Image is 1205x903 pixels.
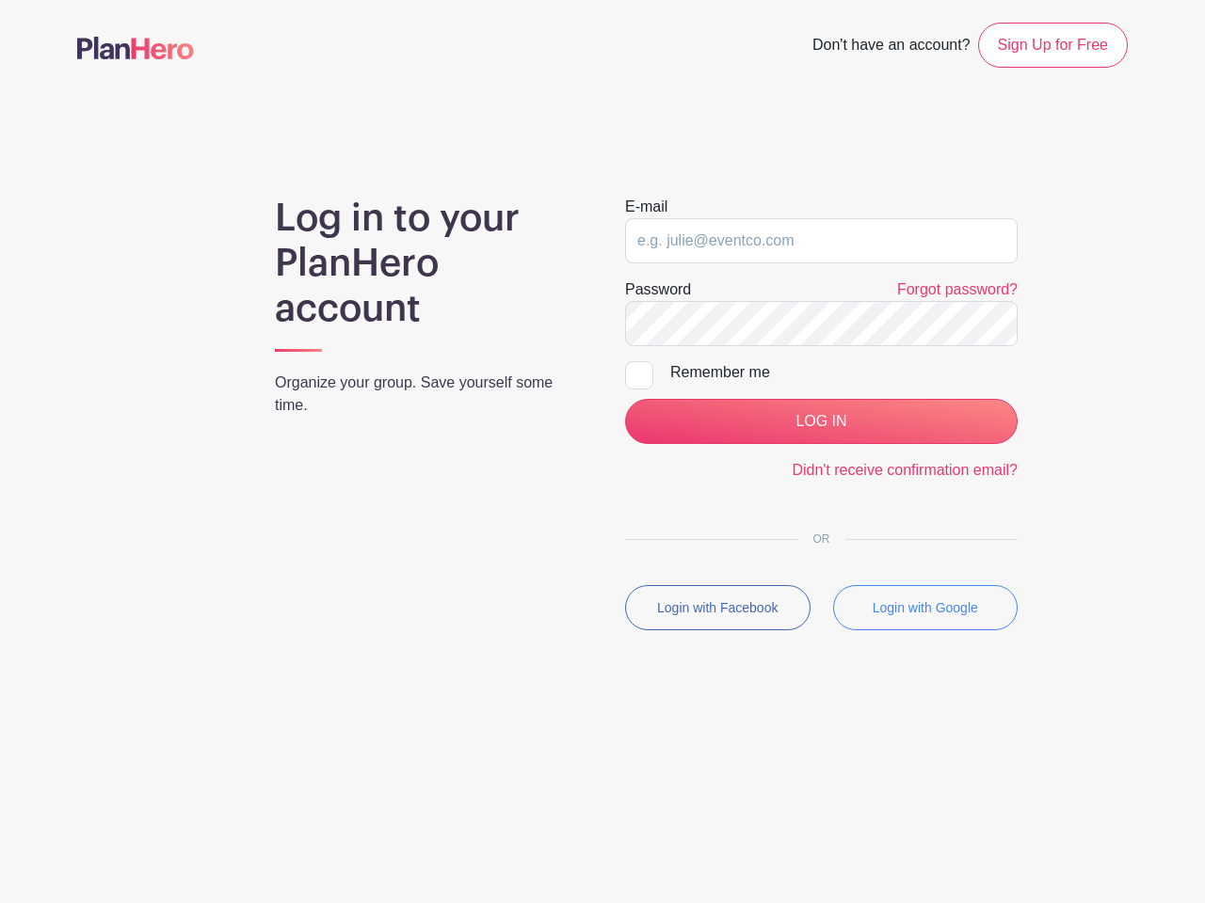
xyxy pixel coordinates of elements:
button: Login with Facebook [625,585,811,630]
a: Didn't receive confirmation email? [792,462,1018,478]
small: Login with Facebook [657,600,778,615]
img: logo-507f7623f17ff9eddc593b1ce0a138ce2505c220e1c5a4e2b4648c50719b7d32.svg [77,37,194,59]
div: Remember me [670,361,1018,384]
input: LOG IN [625,399,1018,444]
small: Login with Google [873,600,978,615]
button: Login with Google [833,585,1019,630]
input: e.g. julie@eventco.com [625,218,1018,263]
span: Don't have an account? [812,26,971,68]
h1: Log in to your PlanHero account [275,196,580,331]
span: OR [798,532,845,546]
p: Organize your group. Save yourself some time. [275,372,580,417]
a: Sign Up for Free [978,23,1128,68]
label: Password [625,278,691,301]
label: E-mail [625,196,667,218]
a: Forgot password? [897,281,1018,297]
